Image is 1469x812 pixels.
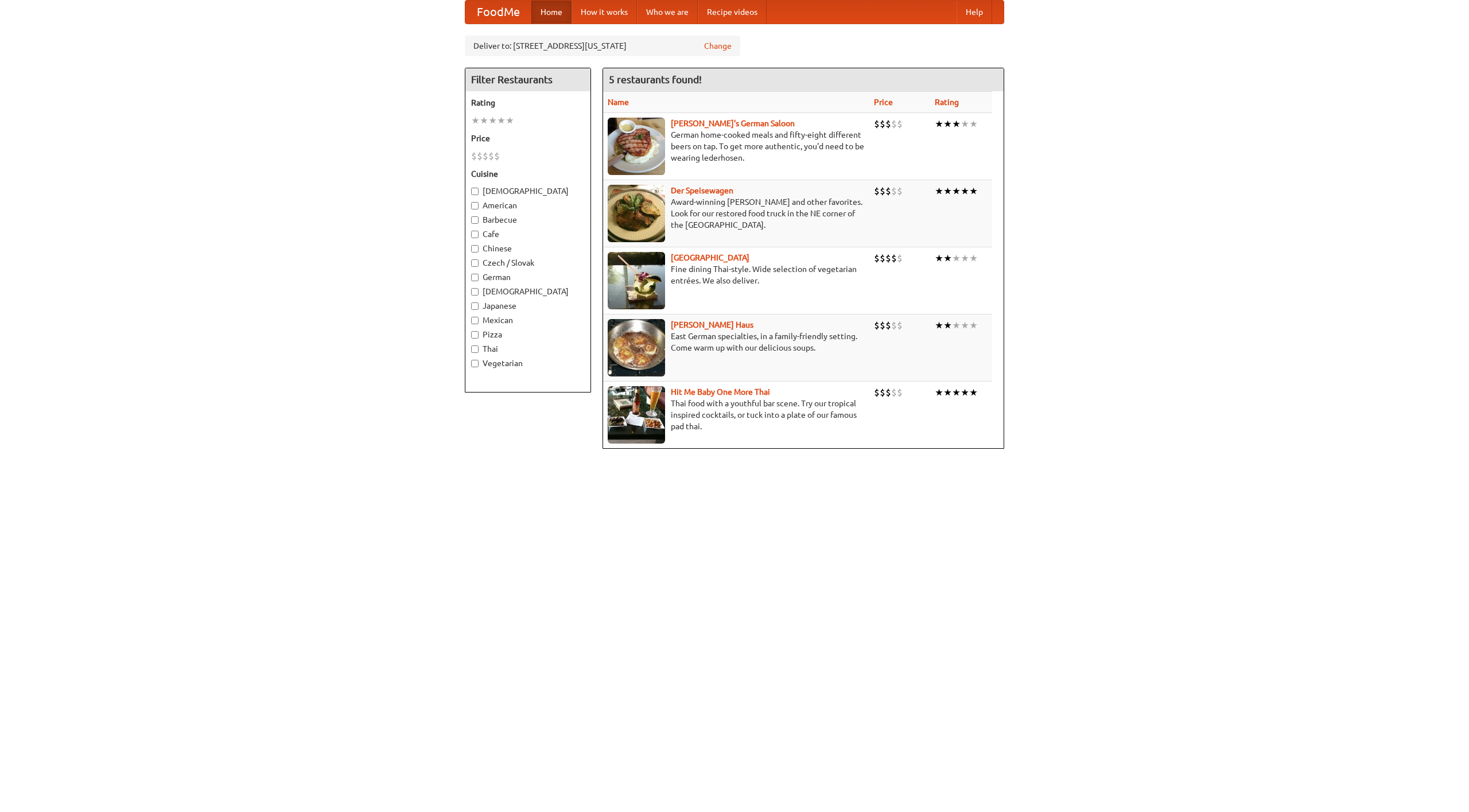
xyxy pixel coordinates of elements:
input: Mexican [471,317,479,324]
li: ★ [471,114,480,127]
p: East German specialties, in a family-friendly setting. Come warm up with our delicious soups. [608,331,865,353]
li: ★ [961,252,969,265]
input: Barbecue [471,216,479,224]
li: $ [897,252,903,265]
label: Mexican [471,314,585,326]
div: Deliver to: [STREET_ADDRESS][US_STATE] [465,36,740,56]
li: ★ [952,386,961,399]
li: $ [488,150,494,162]
li: $ [874,252,880,265]
input: Cafe [471,231,479,238]
input: Chinese [471,245,479,252]
li: $ [885,319,891,332]
label: Thai [471,343,585,355]
h5: Cuisine [471,168,585,180]
a: [GEOGRAPHIC_DATA] [671,253,749,262]
a: How it works [572,1,637,24]
input: Vegetarian [471,360,479,367]
label: [DEMOGRAPHIC_DATA] [471,185,585,197]
li: $ [897,185,903,197]
a: Hit Me Baby One More Thai [671,387,770,397]
label: [DEMOGRAPHIC_DATA] [471,286,585,297]
li: ★ [969,319,978,332]
li: $ [880,118,885,130]
h5: Rating [471,97,585,108]
p: Thai food with a youthful bar scene. Try our tropical inspired cocktails, or tuck into a plate of... [608,398,865,432]
li: $ [874,185,880,197]
li: ★ [480,114,488,127]
li: ★ [969,386,978,399]
label: Chinese [471,243,585,254]
li: ★ [943,185,952,197]
li: ★ [952,252,961,265]
label: Japanese [471,300,585,312]
a: Price [874,98,893,107]
li: $ [483,150,488,162]
li: ★ [506,114,514,127]
li: $ [897,386,903,399]
li: $ [874,118,880,130]
li: $ [494,150,500,162]
label: Vegetarian [471,358,585,369]
img: satay.jpg [608,252,665,309]
label: Barbecue [471,214,585,226]
li: $ [891,386,897,399]
label: Pizza [471,329,585,340]
p: German home-cooked meals and fifty-eight different beers on tap. To get more authentic, you'd nee... [608,129,865,164]
img: speisewagen.jpg [608,185,665,242]
label: Czech / Slovak [471,257,585,269]
li: ★ [961,118,969,130]
p: Award-winning [PERSON_NAME] and other favorites. Look for our restored food truck in the NE corne... [608,196,865,231]
li: $ [880,386,885,399]
a: Recipe videos [698,1,767,24]
a: Change [704,40,732,52]
li: $ [891,185,897,197]
li: $ [874,386,880,399]
li: $ [880,319,885,332]
a: [PERSON_NAME] Haus [671,320,753,329]
input: [DEMOGRAPHIC_DATA] [471,188,479,195]
input: German [471,274,479,281]
li: $ [891,118,897,130]
li: $ [891,252,897,265]
li: ★ [943,118,952,130]
li: $ [880,252,885,265]
label: American [471,200,585,211]
li: ★ [935,386,943,399]
a: Help [957,1,992,24]
input: Japanese [471,302,479,310]
li: $ [885,386,891,399]
ng-pluralize: 5 restaurants found! [609,74,702,85]
a: Who we are [637,1,698,24]
li: ★ [961,319,969,332]
input: Pizza [471,331,479,339]
li: $ [885,252,891,265]
li: ★ [943,252,952,265]
img: kohlhaus.jpg [608,319,665,376]
li: ★ [943,319,952,332]
li: $ [885,118,891,130]
li: $ [880,185,885,197]
label: German [471,271,585,283]
h4: Filter Restaurants [465,68,590,91]
li: ★ [961,386,969,399]
a: Der Speisewagen [671,186,733,195]
li: $ [477,150,483,162]
input: American [471,202,479,209]
li: $ [897,319,903,332]
li: ★ [497,114,506,127]
a: [PERSON_NAME]'s German Saloon [671,119,795,128]
label: Cafe [471,228,585,240]
li: ★ [935,319,943,332]
li: $ [874,319,880,332]
img: babythai.jpg [608,386,665,444]
li: ★ [935,252,943,265]
img: esthers.jpg [608,118,665,175]
li: ★ [952,185,961,197]
li: ★ [952,319,961,332]
li: $ [471,150,477,162]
